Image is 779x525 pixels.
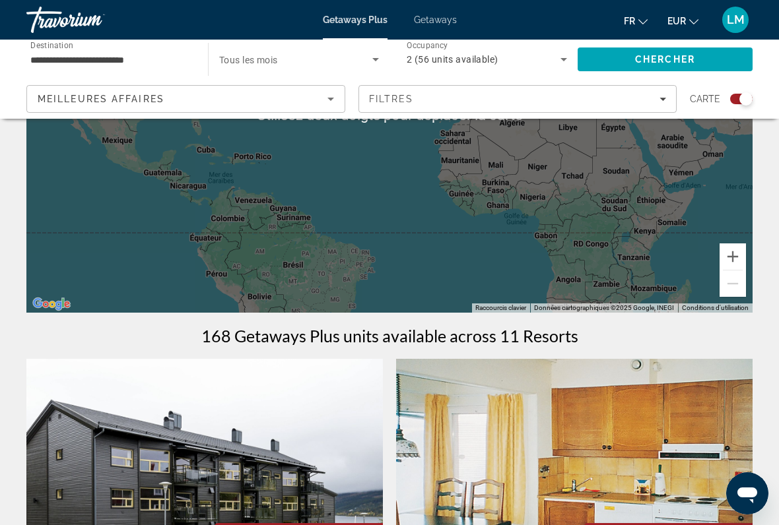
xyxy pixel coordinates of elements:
[358,85,677,113] button: Filters
[667,11,698,30] button: Change currency
[414,15,457,25] a: Getaways
[534,304,674,311] span: Données cartographiques ©2025 Google, INEGI
[201,326,578,346] h1: 168 Getaways Plus units available across 11 Resorts
[30,295,73,313] img: Google
[323,15,388,25] a: Getaways Plus
[219,55,278,65] span: Tous les mois
[38,94,164,104] span: Meilleures affaires
[682,304,749,311] a: Conditions d'utilisation (s'ouvre dans un nouvel onglet)
[475,303,526,313] button: Raccourcis clavier
[26,3,158,37] a: Travorium
[727,13,745,26] span: LM
[667,16,686,26] span: EUR
[690,90,720,108] span: Carte
[30,52,191,68] input: Select destination
[30,40,73,49] span: Destination
[720,243,746,270] button: Zoom avant
[624,11,648,30] button: Change language
[407,54,498,65] span: 2 (56 units available)
[726,472,768,514] iframe: Bouton de lancement de la fenêtre de messagerie
[720,270,746,297] button: Zoom arrière
[407,41,448,50] span: Occupancy
[578,47,753,71] button: Search
[635,54,695,65] span: Chercher
[38,91,334,107] mat-select: Sort by
[369,94,414,104] span: Filtres
[624,16,635,26] span: fr
[30,295,73,313] a: Ouvrir cette zone dans Google Maps (dans une nouvelle fenêtre)
[718,6,753,34] button: User Menu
